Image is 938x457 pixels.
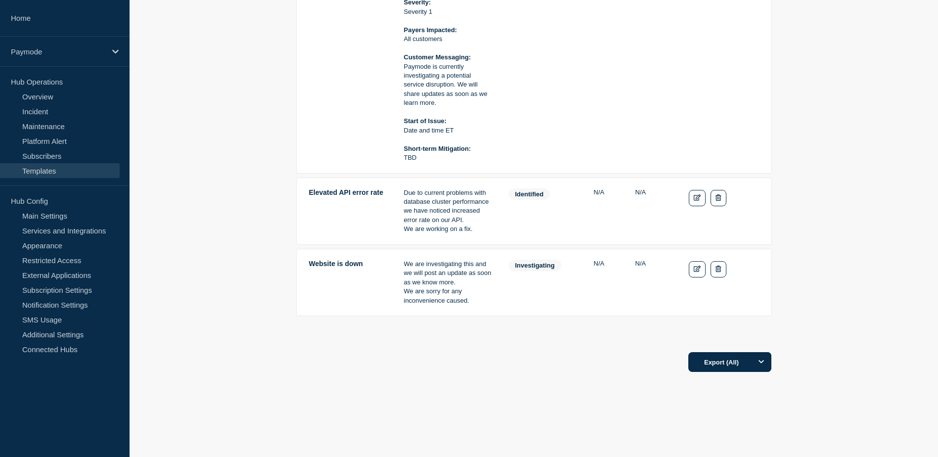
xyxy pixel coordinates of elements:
[404,26,457,34] strong: Payers Impacted:
[593,259,619,306] td: Silent: N/A
[635,188,672,234] td: Labels: global.none
[689,190,706,206] a: Edit
[688,352,771,372] button: Export (All)
[635,259,672,306] td: Labels: global.none
[752,352,771,372] button: Options
[403,259,492,306] td: Details: We are investigating this and we will post an update as soon as we know more.<br/> We ar...
[711,261,726,277] button: Delete
[508,188,578,234] td: Status: identified
[404,287,492,305] p: We are sorry for any inconvenience caused.
[404,225,492,233] p: We are working on a fix.
[404,126,492,135] p: Date and time ET
[404,117,447,125] strong: Start of Issue:
[404,145,471,152] strong: Short-term Mitigation:
[404,62,492,108] p: Paymode is currently investigating a potential service disruption. We will share updates as soon ...
[593,188,619,234] td: Silent: N/A
[404,7,492,16] p: Severity 1
[711,190,726,206] button: Delete
[508,259,578,306] td: Status: investigating
[309,188,388,234] td: Title: Elevated API error rate
[403,188,492,234] td: Details: Due to current problems with database cluster performance we have noticed increased erro...
[404,53,471,61] strong: Customer Messaging:
[309,259,388,306] td: Title: Website is down
[509,188,550,200] span: identified
[11,47,106,56] p: Paymode
[404,35,492,44] p: All customers
[404,260,492,287] p: We are investigating this and we will post an update as soon as we know more.
[688,188,759,234] td: Actions: Edit Delete
[688,259,759,306] td: Actions: Edit Delete
[404,153,492,162] p: TBD
[689,261,706,277] a: Edit
[509,260,561,271] span: investigating
[404,188,492,225] p: Due to current problems with database cluster performance we have noticed increased error rate on...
